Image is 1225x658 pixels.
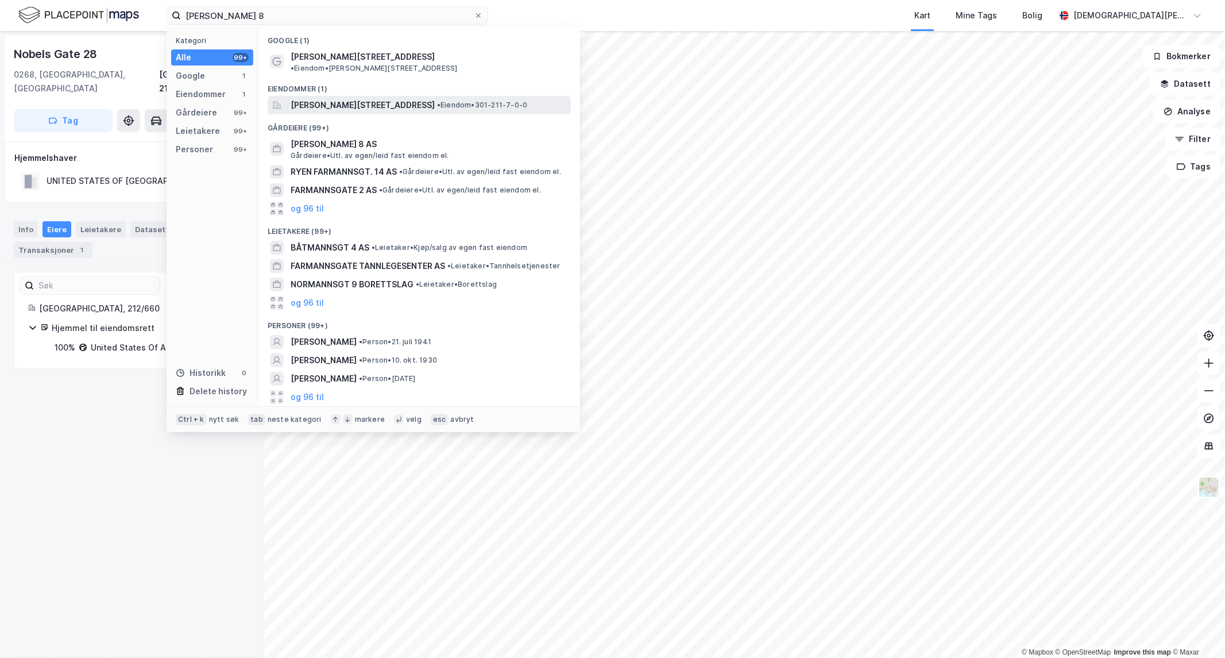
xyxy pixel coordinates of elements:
div: 99+ [233,145,249,154]
span: Person • 21. juli 1941 [359,337,431,347]
span: BÅTMANNSGT 4 AS [291,241,369,255]
div: Kart [914,9,930,22]
div: Bolig [1022,9,1042,22]
div: neste kategori [268,415,322,424]
span: • [359,337,362,346]
div: [GEOGRAPHIC_DATA], 212/660 [160,68,250,95]
div: Delete history [190,384,247,398]
span: • [416,280,419,288]
div: Datasett [130,221,173,237]
a: Improve this map [1114,648,1171,656]
div: 0268, [GEOGRAPHIC_DATA], [GEOGRAPHIC_DATA] [14,68,160,95]
div: esc [431,414,449,425]
span: FARMANNSGATE 2 AS [291,183,377,197]
div: Alle [176,51,191,64]
span: FARMANNSGATE TANNLEGESENTER AS [291,259,445,273]
div: Hjemmel til eiendomsrett [52,321,236,335]
div: Leietakere (99+) [258,218,580,238]
button: Datasett [1150,72,1220,95]
div: velg [406,415,422,424]
span: [PERSON_NAME] [291,353,357,367]
iframe: Chat Widget [1168,603,1225,658]
span: • [359,356,362,364]
button: og 96 til [291,296,324,310]
div: Google [176,69,205,83]
input: Søk [34,277,160,294]
span: Leietaker • Borettslag [416,280,497,289]
div: Kategori [176,36,253,45]
div: Google (1) [258,27,580,48]
div: 99+ [233,53,249,62]
div: Eiendommer (1) [258,75,580,96]
span: Gårdeiere • Utl. av egen/leid fast eiendom el. [291,151,449,160]
span: Eiendom • [PERSON_NAME][STREET_ADDRESS] [291,64,458,73]
span: RYEN FARMANNSGT. 14 AS [291,165,397,179]
span: [PERSON_NAME] 8 AS [291,137,566,151]
div: avbryt [450,415,474,424]
button: Analyse [1154,100,1220,123]
span: [PERSON_NAME][STREET_ADDRESS] [291,50,435,64]
div: Leietakere [76,221,126,237]
span: • [437,101,440,109]
div: United States Of America [91,341,193,355]
div: Kontrollprogram for chat [1168,603,1225,658]
span: • [447,261,451,270]
div: 99+ [233,108,249,117]
div: Leietakere [176,124,220,138]
div: Eiendommer [176,87,226,101]
a: Mapbox [1022,648,1053,656]
span: • [399,167,403,176]
a: OpenStreetMap [1056,648,1111,656]
span: Eiendom • 301-211-7-0-0 [437,101,527,110]
div: Historikk [176,366,226,380]
div: Gårdeiere (99+) [258,114,580,135]
div: Mine Tags [956,9,997,22]
div: Personer (99+) [258,312,580,333]
div: tab [248,414,265,425]
div: 100% [55,341,75,355]
span: • [379,186,382,194]
span: Leietaker • Kjøp/salg av egen fast eiendom [372,243,527,252]
button: Tag [14,109,113,132]
img: logo.f888ab2527a4732fd821a326f86c7f29.svg [18,5,139,25]
div: Personer [176,143,213,156]
button: og 96 til [291,202,324,216]
button: Tags [1167,155,1220,178]
span: • [359,374,362,383]
div: Transaksjoner [14,242,92,258]
button: og 96 til [291,390,324,404]
span: Gårdeiere • Utl. av egen/leid fast eiendom el. [379,186,541,195]
div: Gårdeiere [176,106,217,120]
button: Bokmerker [1143,45,1220,68]
span: [PERSON_NAME][STREET_ADDRESS] [291,98,435,112]
div: 1 [76,244,88,256]
div: Ctrl + k [176,414,207,425]
div: [DEMOGRAPHIC_DATA][PERSON_NAME] [1073,9,1188,22]
div: nytt søk [209,415,239,424]
span: • [372,243,375,252]
div: 1 [239,71,249,80]
div: Nobels Gate 28 [14,45,99,63]
span: Gårdeiere • Utl. av egen/leid fast eiendom el. [399,167,561,176]
span: Leietaker • Tannhelsetjenester [447,261,561,271]
input: Søk på adresse, matrikkel, gårdeiere, leietakere eller personer [181,7,474,24]
div: Eiere [42,221,71,237]
div: 1 [239,90,249,99]
span: NORMANNSGT 9 BORETTSLAG [291,278,414,291]
div: 99+ [233,126,249,136]
button: Filter [1165,128,1220,151]
div: [GEOGRAPHIC_DATA], 212/660 [39,302,236,315]
span: [PERSON_NAME] [291,372,357,386]
span: [PERSON_NAME] [291,335,357,349]
span: Person • 10. okt. 1930 [359,356,437,365]
span: Person • [DATE] [359,374,416,383]
span: • [291,64,294,72]
div: 0 [239,368,249,378]
div: Info [14,221,38,237]
div: UNITED STATES OF [GEOGRAPHIC_DATA] [47,174,209,188]
div: markere [355,415,385,424]
img: Z [1198,476,1220,498]
div: Hjemmelshaver [14,151,250,165]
